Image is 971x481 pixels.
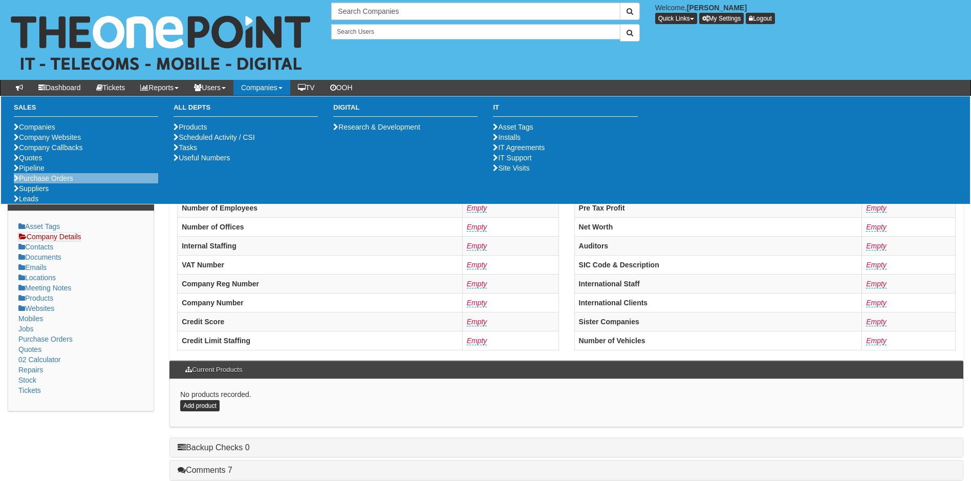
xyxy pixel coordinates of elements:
[178,217,463,236] th: Number of Offices
[493,154,531,162] a: IT Support
[574,312,862,331] th: Sister Companies
[866,337,887,345] a: Empty
[866,318,887,326] a: Empty
[14,133,81,141] a: Company Websites
[178,255,463,274] th: VAT Number
[178,236,463,255] th: Internal Staffing
[574,236,862,255] th: Auditors
[178,198,463,217] th: Number of Employees
[18,274,56,282] a: Locations
[18,345,41,353] a: Quotes
[467,318,487,326] a: Empty
[574,274,862,293] th: International Staff
[174,123,207,131] a: Products
[467,223,487,232] a: Empty
[574,198,862,217] th: Pre Tax Profit
[699,13,744,24] a: My Settings
[493,123,533,131] a: Asset Tags
[178,443,250,452] a: Backup Checks 0
[14,174,73,182] a: Purchase Orders
[18,232,81,241] a: Company Details
[648,3,971,24] div: Welcome,
[133,80,186,95] a: Reports
[180,400,220,411] a: Add product
[866,242,887,250] a: Empty
[655,13,697,24] button: Quick Links
[866,261,887,269] a: Empty
[14,104,158,117] h3: Sales
[89,80,133,95] a: Tickets
[174,104,318,117] h3: All Depts
[866,223,887,232] a: Empty
[18,366,43,374] a: Repairs
[746,13,775,24] a: Logout
[233,80,290,95] a: Companies
[18,325,34,333] a: Jobs
[180,361,247,379] h3: Current Products
[31,80,89,95] a: Dashboard
[574,217,862,236] th: Net Worth
[493,133,521,141] a: Installs
[290,80,322,95] a: TV
[178,466,232,474] a: Comments 7
[493,104,637,117] h3: IT
[467,299,487,307] a: Empty
[467,204,487,213] a: Empty
[493,164,529,172] a: Site Visits
[331,24,620,39] input: Search Users
[18,243,53,251] a: Contacts
[18,304,54,312] a: Websites
[18,315,43,323] a: Mobiles
[322,80,360,95] a: OOH
[866,280,887,288] a: Empty
[186,80,233,95] a: Users
[14,143,83,152] a: Company Callbacks
[467,337,487,345] a: Empty
[574,255,862,274] th: SIC Code & Description
[687,4,747,12] b: [PERSON_NAME]
[866,299,887,307] a: Empty
[178,274,463,293] th: Company Reg Number
[333,123,420,131] a: Research & Development
[866,204,887,213] a: Empty
[18,335,73,343] a: Purchase Orders
[18,253,61,261] a: Documents
[178,293,463,312] th: Company Number
[18,222,60,231] a: Asset Tags
[14,154,42,162] a: Quotes
[467,280,487,288] a: Empty
[18,284,71,292] a: Meeting Notes
[18,294,53,302] a: Products
[467,261,487,269] a: Empty
[178,312,463,331] th: Credit Score
[178,331,463,350] th: Credit Limit Staffing
[14,184,49,193] a: Suppliers
[467,242,487,250] a: Empty
[14,164,45,172] a: Pipeline
[174,154,230,162] a: Useful Numbers
[14,123,55,131] a: Companies
[18,263,47,271] a: Emails
[331,3,620,20] input: Search Companies
[333,104,478,117] h3: Digital
[14,195,38,203] a: Leads
[18,376,36,384] a: Stock
[18,355,61,364] a: 02 Calculator
[574,331,862,350] th: Number of Vehicles
[18,386,41,394] a: Tickets
[174,143,197,152] a: Tasks
[169,379,963,427] div: No products recorded.
[493,143,545,152] a: IT Agreements
[574,293,862,312] th: International Clients
[174,133,255,141] a: Scheduled Activity / CSI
